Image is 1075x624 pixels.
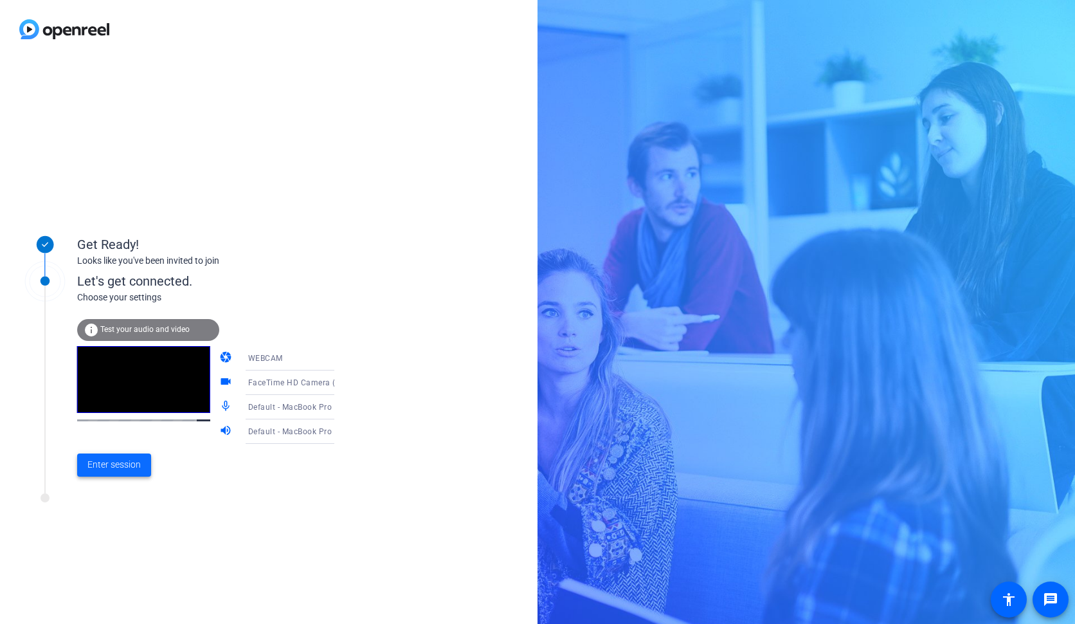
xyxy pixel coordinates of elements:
mat-icon: videocam [219,375,235,390]
div: Choose your settings [77,291,361,304]
span: FaceTime HD Camera (3A71:F4B5) [248,377,380,387]
div: Get Ready! [77,235,334,254]
mat-icon: info [84,322,99,338]
mat-icon: mic_none [219,399,235,415]
mat-icon: accessibility [1001,592,1016,607]
span: Test your audio and video [100,325,190,334]
div: Let's get connected. [77,271,361,291]
span: Default - MacBook Pro Speakers (Built-in) [248,426,403,436]
mat-icon: volume_up [219,424,235,439]
span: WEBCAM [248,354,283,363]
button: Enter session [77,454,151,477]
span: Default - MacBook Pro Microphone (Built-in) [248,401,413,412]
div: Looks like you've been invited to join [77,254,334,268]
mat-icon: message [1043,592,1058,607]
mat-icon: camera [219,351,235,366]
span: Enter session [87,458,141,472]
